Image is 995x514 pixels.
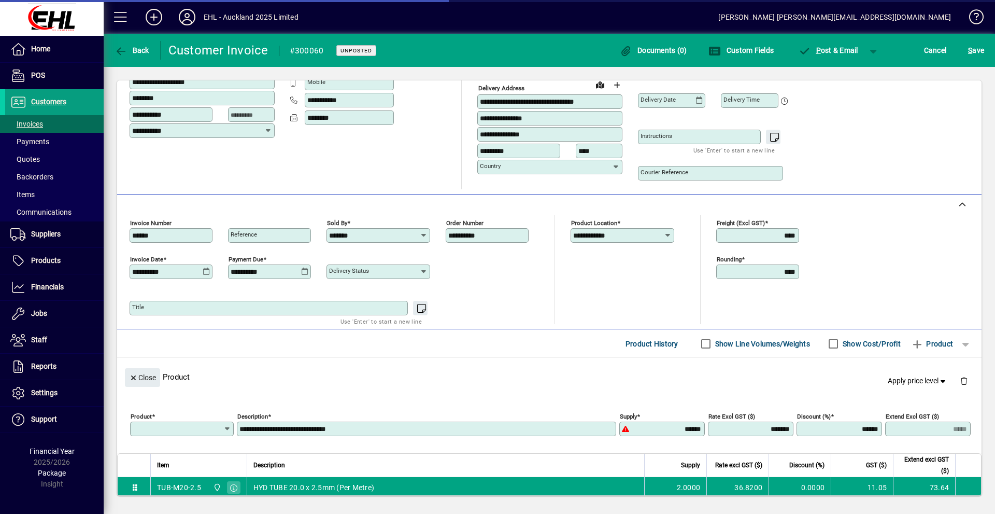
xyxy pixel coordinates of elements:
[713,339,810,349] label: Show Line Volumes/Weights
[137,8,170,26] button: Add
[617,41,690,60] button: Documents (0)
[5,248,104,274] a: Products
[592,76,608,93] a: View on map
[31,362,56,370] span: Reports
[713,482,762,493] div: 36.8200
[5,186,104,203] a: Items
[31,71,45,79] span: POS
[715,460,762,471] span: Rate excl GST ($)
[921,41,949,60] button: Cancel
[5,36,104,62] a: Home
[31,283,64,291] span: Financials
[5,221,104,247] a: Suppliers
[340,315,422,327] mat-hint: Use 'Enter' to start a new line
[5,274,104,300] a: Financials
[571,219,617,227] mat-label: Product location
[769,477,831,498] td: 0.0000
[620,413,637,420] mat-label: Supply
[157,460,169,471] span: Item
[229,256,263,263] mat-label: Payment due
[10,208,72,216] span: Communications
[961,2,982,36] a: Knowledge Base
[31,309,47,317] span: Jobs
[816,46,821,54] span: P
[900,454,949,477] span: Extend excl GST ($)
[5,380,104,406] a: Settings
[886,413,939,420] mat-label: Extend excl GST ($)
[31,45,50,53] span: Home
[693,144,775,156] mat-hint: Use 'Enter' to start a new line
[5,203,104,221] a: Communications
[307,78,325,86] mat-label: Mobile
[677,482,701,493] span: 2.0000
[170,8,204,26] button: Profile
[965,41,987,60] button: Save
[968,46,972,54] span: S
[340,47,372,54] span: Unposted
[204,9,298,25] div: EHL - Auckland 2025 Limited
[5,133,104,150] a: Payments
[951,376,976,385] app-page-header-button: Delete
[681,460,700,471] span: Supply
[115,46,149,54] span: Back
[210,482,222,493] span: EHL AUCKLAND
[641,96,676,103] mat-label: Delivery date
[717,219,765,227] mat-label: Freight (excl GST)
[831,477,893,498] td: 11.05
[125,368,160,387] button: Close
[31,336,47,344] span: Staff
[723,96,760,103] mat-label: Delivery time
[31,230,61,238] span: Suppliers
[480,162,501,170] mat-label: Country
[30,447,75,455] span: Financial Year
[841,339,901,349] label: Show Cost/Profit
[884,372,952,391] button: Apply price level
[5,354,104,380] a: Reports
[5,301,104,327] a: Jobs
[237,413,268,420] mat-label: Description
[5,407,104,433] a: Support
[38,469,66,477] span: Package
[131,413,152,420] mat-label: Product
[793,41,863,60] button: Post & Email
[31,415,57,423] span: Support
[641,132,672,140] mat-label: Instructions
[906,335,958,353] button: Product
[10,155,40,163] span: Quotes
[117,358,982,396] div: Product
[5,168,104,186] a: Backorders
[31,256,61,265] span: Products
[5,115,104,133] a: Invoices
[130,256,163,263] mat-label: Invoice date
[866,460,887,471] span: GST ($)
[620,46,687,54] span: Documents (0)
[888,376,948,386] span: Apply price level
[253,482,374,493] span: HYD TUBE 20.0 x 2.5mm (Per Metre)
[10,137,49,146] span: Payments
[329,267,369,274] mat-label: Delivery status
[132,303,144,311] mat-label: Title
[911,336,953,352] span: Product
[641,169,688,176] mat-label: Courier Reference
[10,120,43,128] span: Invoices
[893,477,955,498] td: 73.64
[717,256,742,263] mat-label: Rounding
[621,335,683,353] button: Product History
[290,43,324,59] div: #300060
[706,41,776,60] button: Custom Fields
[626,336,678,352] span: Product History
[129,369,156,386] span: Close
[798,46,858,54] span: ost & Email
[327,219,347,227] mat-label: Sold by
[718,9,951,25] div: [PERSON_NAME] [PERSON_NAME][EMAIL_ADDRESS][DOMAIN_NAME]
[112,41,152,60] button: Back
[5,327,104,353] a: Staff
[10,190,35,199] span: Items
[708,46,774,54] span: Custom Fields
[31,388,58,397] span: Settings
[104,41,161,60] app-page-header-button: Back
[951,368,976,393] button: Delete
[253,460,285,471] span: Description
[31,98,66,106] span: Customers
[130,219,172,227] mat-label: Invoice number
